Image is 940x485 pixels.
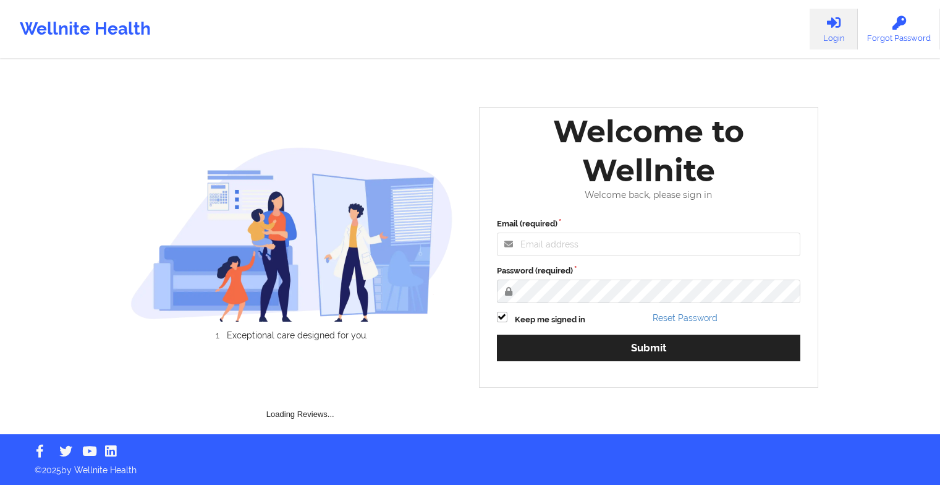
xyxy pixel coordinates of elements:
p: © 2025 by Wellnite Health [26,455,914,476]
button: Submit [497,335,801,361]
div: Welcome back, please sign in [488,190,810,200]
li: Exceptional care designed for you. [142,330,453,340]
div: Loading Reviews... [130,361,470,421]
div: Welcome to Wellnite [488,112,810,190]
label: Email (required) [497,218,801,230]
a: Reset Password [653,313,718,323]
label: Password (required) [497,265,801,277]
a: Forgot Password [858,9,940,49]
img: wellnite-auth-hero_200.c722682e.png [130,147,453,322]
label: Keep me signed in [515,314,585,326]
input: Email address [497,233,801,256]
a: Login [810,9,858,49]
